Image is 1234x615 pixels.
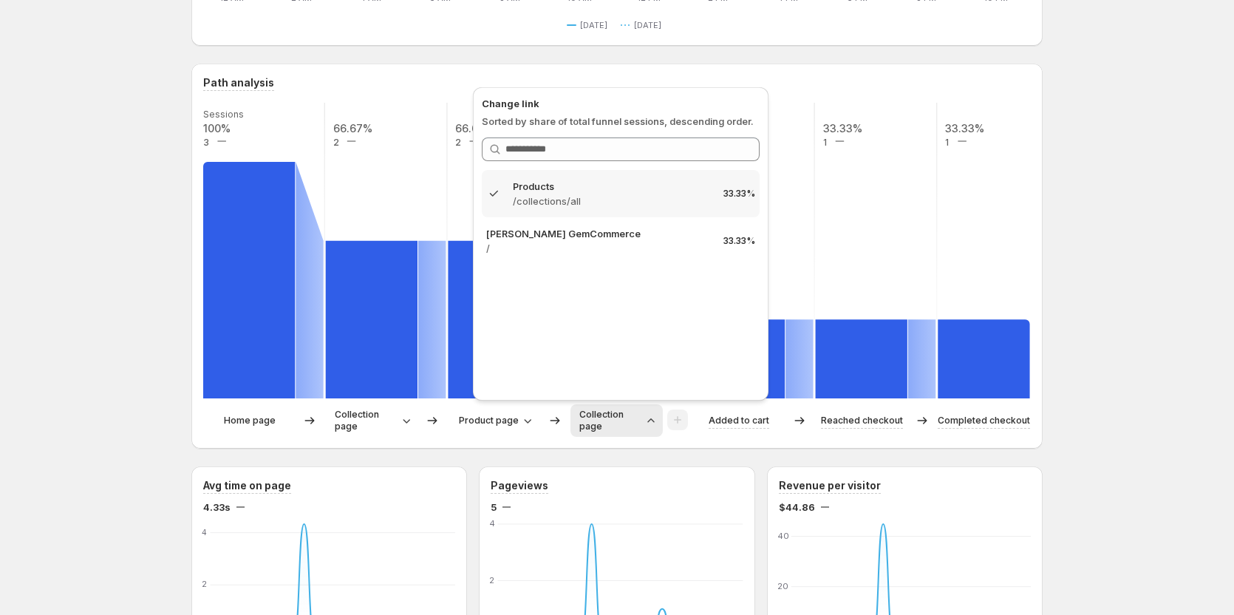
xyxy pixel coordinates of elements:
[777,531,789,541] text: 40
[823,137,827,148] text: 1
[202,579,207,589] text: 2
[513,194,712,208] p: /collections/all
[821,413,903,428] p: Reached checkout
[335,409,398,432] span: Collection page
[482,96,760,111] p: Change link
[491,500,497,514] span: 5
[326,404,418,437] button: Collection page
[489,575,494,585] text: 2
[580,19,607,31] span: [DATE]
[723,235,755,247] p: 33.33%
[489,518,495,529] text: 4
[779,478,881,493] h3: Revenue per visitor
[693,319,785,398] path: Added to cart: 1
[203,122,231,135] text: 100%
[482,114,760,129] p: Sorted by share of total funnel sessions, descending order.
[723,188,755,200] p: 33.33%
[203,109,244,120] text: Sessions
[823,122,862,135] text: 33.33%
[450,410,539,431] button: Product page
[333,137,339,148] text: 2
[202,527,208,537] text: 4
[634,19,661,31] span: [DATE]
[779,500,815,514] span: $44.86
[486,226,712,241] p: [PERSON_NAME] GemCommerce
[455,137,461,148] text: 2
[486,241,712,256] p: /
[945,137,949,148] text: 1
[777,581,788,591] text: 20
[570,404,663,437] button: Collection page
[938,319,1029,398] path: Completed checkout: 1
[203,500,231,514] span: 4.33s
[945,122,984,135] text: 33.33%
[491,478,548,493] h3: Pageviews
[579,409,642,432] span: Collection page
[459,415,519,427] span: Product page
[224,413,276,428] p: Home page
[816,319,907,398] path: Reached checkout: 1
[567,16,613,34] button: [DATE]
[203,137,209,148] text: 3
[513,179,712,194] p: Products
[203,75,274,90] h3: Path analysis
[203,478,291,493] h3: Avg time on page
[938,413,1030,428] p: Completed checkout
[333,122,372,135] text: 66.67%
[621,16,667,34] button: [DATE]
[455,122,494,135] text: 66.67%
[709,413,769,428] p: Added to cart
